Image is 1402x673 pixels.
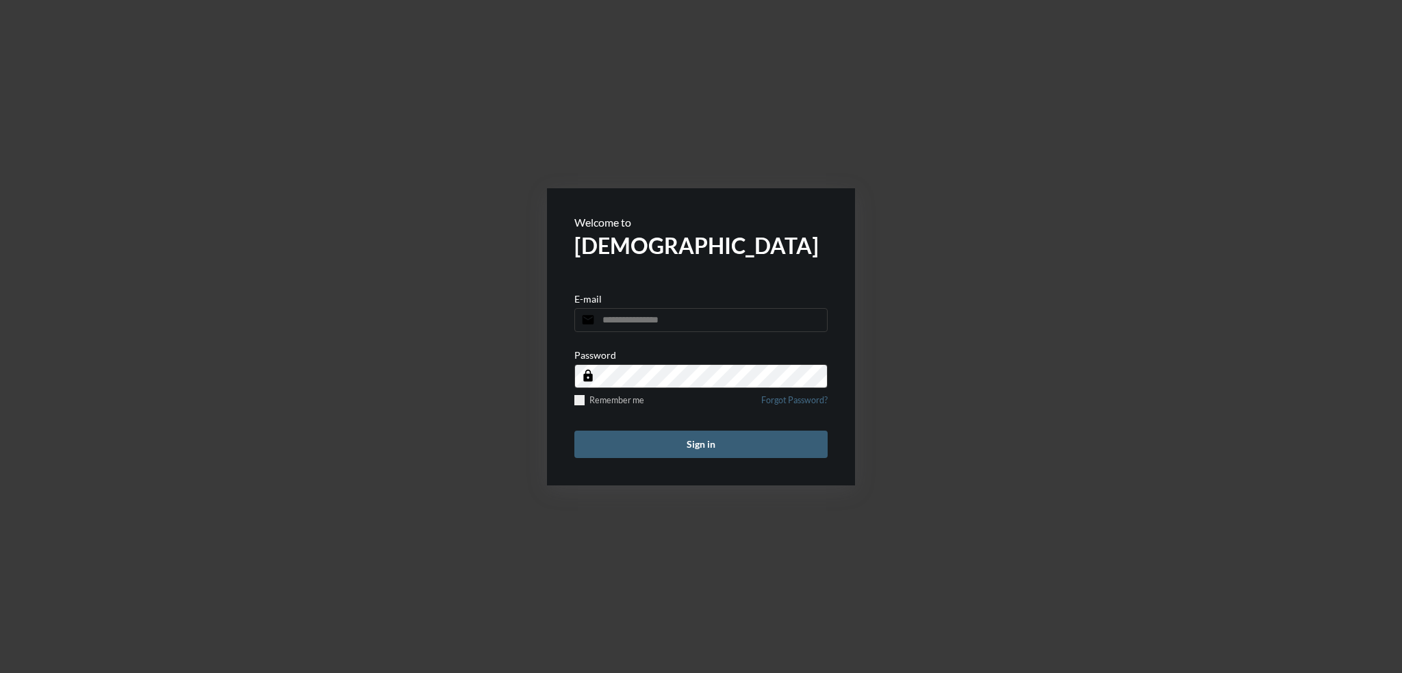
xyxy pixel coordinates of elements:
p: Password [574,349,616,361]
a: Forgot Password? [761,395,828,414]
h2: [DEMOGRAPHIC_DATA] [574,232,828,259]
label: Remember me [574,395,644,405]
p: Welcome to [574,216,828,229]
button: Sign in [574,431,828,458]
p: E-mail [574,293,602,305]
